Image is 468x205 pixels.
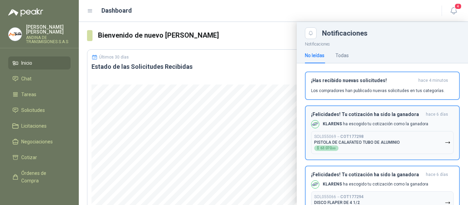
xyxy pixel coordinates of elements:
[320,146,336,150] span: 63.070
[21,106,45,114] span: Solicitudes
[311,88,445,94] p: Los compradores han publicado nuevas solicitudes en tus categorías.
[21,91,36,98] span: Tareas
[8,135,71,148] a: Negociaciones
[8,167,71,187] a: Órdenes de Compra
[418,78,448,84] span: hace 4 minutos
[305,105,460,160] button: ¡Felicidades! Tu cotización ha sido la ganadorahace 6 días Company LogoKLARENS ha escogido tu cot...
[335,52,349,59] div: Todas
[8,72,71,85] a: Chat
[26,36,71,44] p: ANDINA DE TRANSMISIONES S.A.S
[323,121,342,126] b: KLARENS
[8,8,43,16] img: Logo peakr
[340,134,364,139] b: COT177298
[454,3,462,10] span: 4
[9,28,22,41] img: Company Logo
[8,119,71,132] a: Licitaciones
[311,172,423,178] h3: ¡Felicidades! Tu cotización ha sido la ganadora
[311,78,416,84] h3: ¡Has recibido nuevas solicitudes!
[8,151,71,164] a: Cotizar
[323,182,342,187] b: KLARENS
[305,27,317,39] button: Close
[21,169,64,184] span: Órdenes de Compra
[323,181,428,187] p: ha escogido tu cotización como la ganadora
[426,112,448,117] span: hace 6 días
[340,194,364,199] b: COT177294
[26,25,71,34] p: [PERSON_NAME] [PERSON_NAME]
[311,120,319,128] img: Company Logo
[314,140,400,145] p: PISTOLA DE CALAFATEO TUBO DE ALUMINIO
[314,134,364,139] p: SOL055069 →
[311,112,423,117] h3: ¡Felicidades! Tu cotización ha sido la ganadora
[314,145,338,151] div: $
[322,30,460,37] div: Notificaciones
[332,147,336,150] span: ,00
[101,6,132,15] h1: Dashboard
[8,56,71,69] a: Inicio
[21,59,32,67] span: Inicio
[305,52,324,59] div: No leídas
[323,121,428,127] p: ha escogido tu cotización como la ganadora
[21,75,32,82] span: Chat
[447,5,460,17] button: 4
[21,122,47,130] span: Licitaciones
[311,131,454,154] button: SOL055069→COT177298PISTOLA DE CALAFATEO TUBO DE ALUMINIO$63.070,00
[314,194,364,200] p: SOL055066 →
[297,39,468,48] p: Notificaciones
[21,138,53,145] span: Negociaciones
[311,181,319,188] img: Company Logo
[314,200,360,205] p: DISCO FLAPER DE 4 1/2
[8,88,71,101] a: Tareas
[426,172,448,178] span: hace 6 días
[305,72,460,100] button: ¡Has recibido nuevas solicitudes!hace 4 minutos Los compradores han publicado nuevas solicitudes ...
[21,154,37,161] span: Cotizar
[8,104,71,117] a: Solicitudes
